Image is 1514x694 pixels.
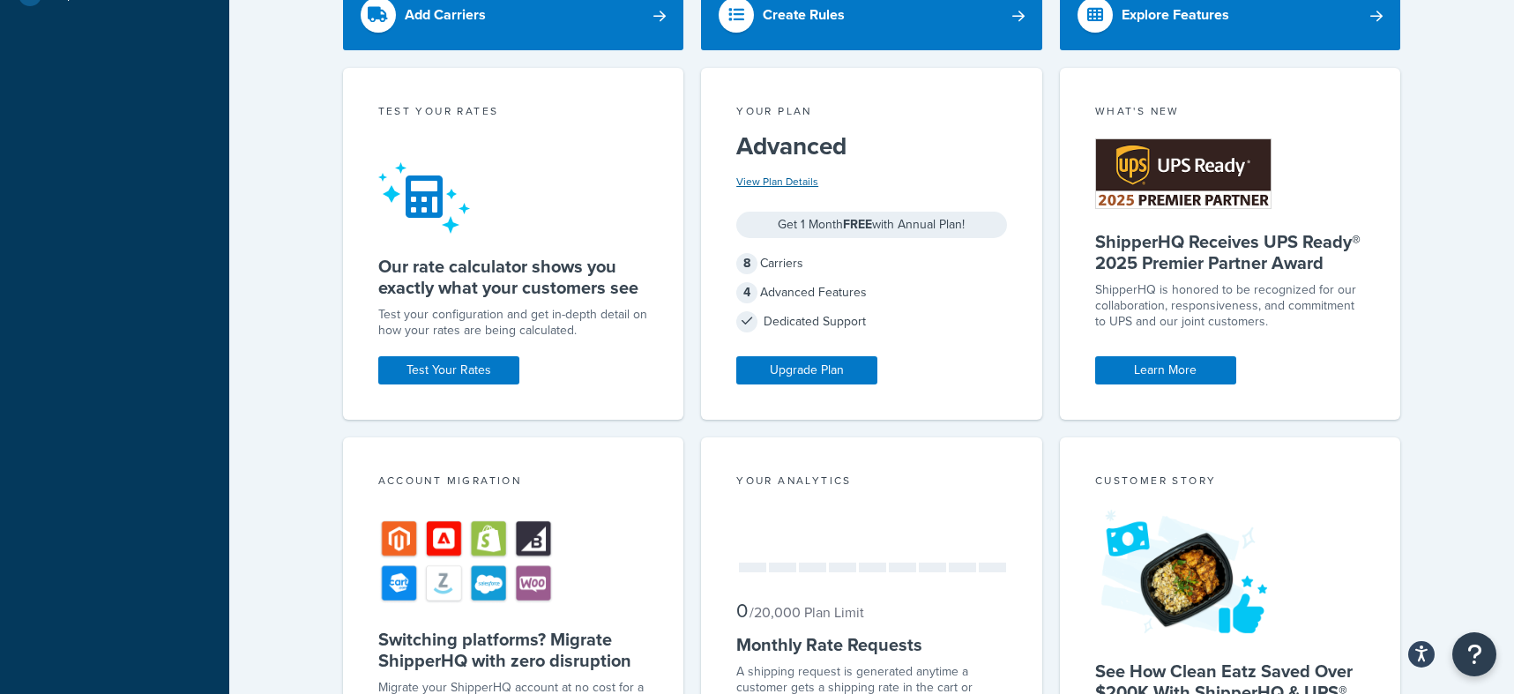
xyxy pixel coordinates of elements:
div: Advanced Features [736,280,1007,305]
div: Test your rates [378,103,649,123]
span: 8 [736,253,757,274]
div: Customer Story [1095,473,1366,493]
button: Open Resource Center [1452,632,1496,676]
p: ShipperHQ is honored to be recognized for our collaboration, responsiveness, and commitment to UP... [1095,282,1366,330]
small: / 20,000 Plan Limit [750,602,864,623]
div: Account Migration [378,473,649,493]
a: Upgrade Plan [736,356,877,384]
a: Test Your Rates [378,356,519,384]
span: 0 [736,596,748,625]
a: View Plan Details [736,174,818,190]
a: Learn More [1095,356,1236,384]
h5: Advanced [736,132,1007,160]
h5: Our rate calculator shows you exactly what your customers see [378,256,649,298]
h5: Switching platforms? Migrate ShipperHQ with zero disruption [378,629,649,671]
div: Get 1 Month with Annual Plan! [736,212,1007,238]
span: 4 [736,282,757,303]
h5: ShipperHQ Receives UPS Ready® 2025 Premier Partner Award [1095,231,1366,273]
div: Your Analytics [736,473,1007,493]
div: Your Plan [736,103,1007,123]
strong: FREE [843,215,872,234]
h5: Monthly Rate Requests [736,634,1007,655]
div: Add Carriers [405,3,486,27]
div: Carriers [736,251,1007,276]
div: Dedicated Support [736,310,1007,334]
div: Test your configuration and get in-depth detail on how your rates are being calculated. [378,307,649,339]
div: Create Rules [763,3,845,27]
div: What's New [1095,103,1366,123]
div: Explore Features [1122,3,1229,27]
